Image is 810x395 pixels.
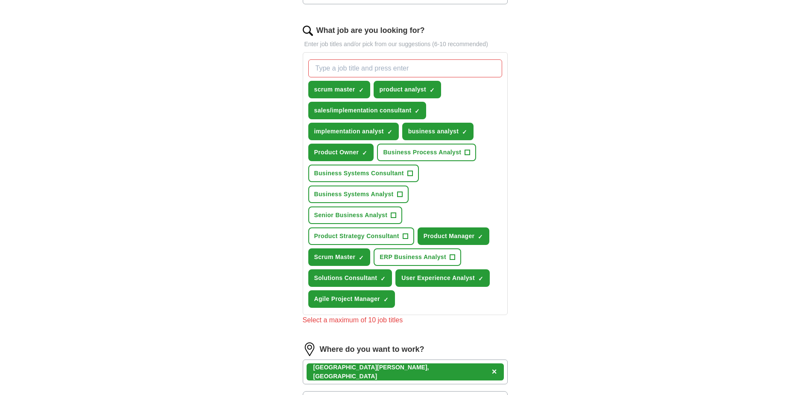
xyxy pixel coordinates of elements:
[308,248,371,266] button: Scrum Master✓
[359,254,364,261] span: ✓
[395,269,490,287] button: User Experience Analyst✓
[430,87,435,94] span: ✓
[320,344,424,355] label: Where do you want to work?
[374,81,442,98] button: product analyst✓
[492,367,497,376] span: ×
[314,148,359,157] span: Product Owner
[374,248,461,266] button: ERP Business Analyst
[303,26,313,36] img: search.png
[316,25,425,36] label: What job are you looking for?
[380,85,427,94] span: product analyst
[308,59,502,77] input: Type a job title and press enter
[308,269,392,287] button: Solutions Consultant✓
[314,295,380,304] span: Agile Project Manager
[308,206,403,224] button: Senior Business Analyst
[308,102,427,119] button: sales/implementation consultant✓
[314,85,355,94] span: scrum master
[314,232,399,241] span: Product Strategy Consultant
[408,127,459,136] span: business analyst
[424,232,475,241] span: Product Manager
[314,211,388,220] span: Senior Business Analyst
[314,127,384,136] span: implementation analyst
[383,148,461,157] span: Business Process Analyst
[313,363,488,381] div: [GEOGRAPHIC_DATA][PERSON_NAME], [GEOGRAPHIC_DATA]
[492,366,497,378] button: ×
[359,87,364,94] span: ✓
[380,253,446,262] span: ERP Business Analyst
[314,253,356,262] span: Scrum Master
[314,169,404,178] span: Business Systems Consultant
[314,190,394,199] span: Business Systems Analyst
[401,274,475,283] span: User Experience Analyst
[362,150,367,156] span: ✓
[415,108,420,115] span: ✓
[308,123,399,140] button: implementation analyst✓
[303,40,508,49] p: Enter job titles and/or pick from our suggestions (6-10 recommended)
[418,227,490,245] button: Product Manager✓
[308,81,370,98] button: scrum master✓
[308,290,395,308] button: Agile Project Manager✓
[308,227,414,245] button: Product Strategy Consultant
[303,342,316,356] img: location.png
[377,144,476,161] button: Business Process Analyst
[308,186,409,203] button: Business Systems Analyst
[308,144,374,161] button: Product Owner✓
[478,233,483,240] span: ✓
[383,296,389,303] span: ✓
[303,315,508,325] div: Select a maximum of 10 job titles
[380,275,386,282] span: ✓
[387,129,392,136] span: ✓
[478,275,483,282] span: ✓
[314,274,377,283] span: Solutions Consultant
[462,129,467,136] span: ✓
[314,106,412,115] span: sales/implementation consultant
[402,123,474,140] button: business analyst✓
[308,165,419,182] button: Business Systems Consultant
